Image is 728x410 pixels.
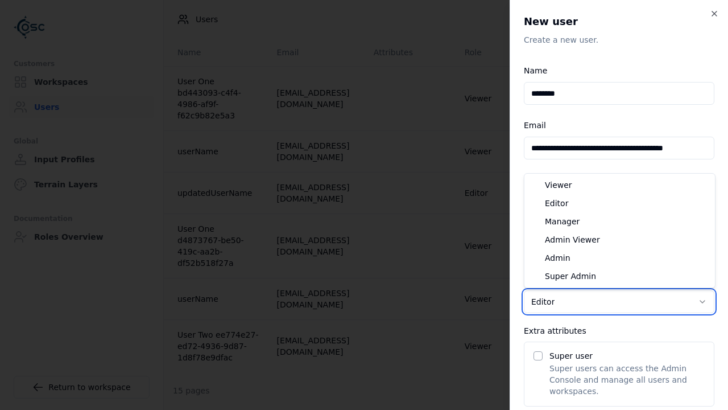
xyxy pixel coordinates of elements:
[545,234,600,245] span: Admin Viewer
[545,216,580,227] span: Manager
[545,198,568,209] span: Editor
[545,179,572,191] span: Viewer
[545,252,570,264] span: Admin
[545,270,596,282] span: Super Admin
